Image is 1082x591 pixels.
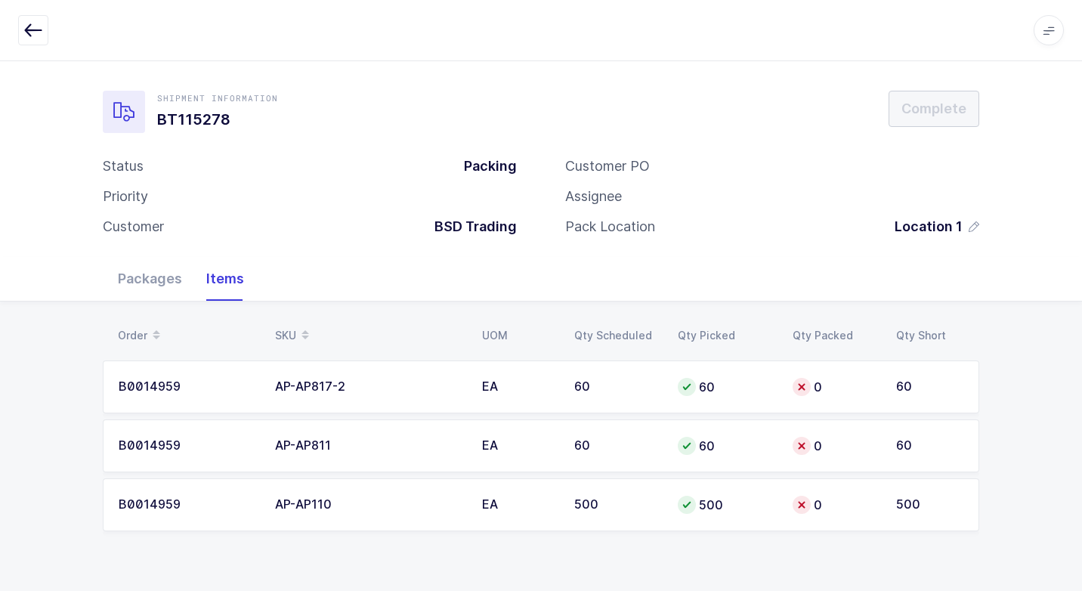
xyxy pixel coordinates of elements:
[452,157,517,175] div: Packing
[793,437,878,455] div: 0
[574,380,660,394] div: 60
[194,257,256,301] div: Items
[565,157,650,175] div: Customer PO
[895,218,963,236] span: Location 1
[157,107,278,132] h1: BT115278
[482,330,556,342] div: UOM
[793,330,878,342] div: Qty Packed
[574,330,660,342] div: Qty Scheduled
[896,380,963,394] div: 60
[275,439,464,453] div: AP-AP811
[574,498,660,512] div: 500
[896,498,963,512] div: 500
[678,496,774,514] div: 500
[275,323,464,348] div: SKU
[678,437,774,455] div: 60
[678,330,774,342] div: Qty Picked
[482,380,556,394] div: EA
[119,439,257,453] div: B0014959
[793,496,878,514] div: 0
[103,218,164,236] div: Customer
[482,439,556,453] div: EA
[793,378,878,396] div: 0
[574,439,660,453] div: 60
[106,257,194,301] div: Packages
[422,218,517,236] div: BSD Trading
[275,498,464,512] div: AP-AP110
[103,187,148,206] div: Priority
[678,378,774,396] div: 60
[565,218,655,236] div: Pack Location
[889,91,979,127] button: Complete
[275,380,464,394] div: AP-AP817-2
[896,439,963,453] div: 60
[901,99,966,118] span: Complete
[118,323,257,348] div: Order
[119,498,257,512] div: B0014959
[565,187,622,206] div: Assignee
[482,498,556,512] div: EA
[895,218,979,236] button: Location 1
[103,157,144,175] div: Status
[119,380,257,394] div: B0014959
[896,330,970,342] div: Qty Short
[157,92,278,104] div: Shipment Information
